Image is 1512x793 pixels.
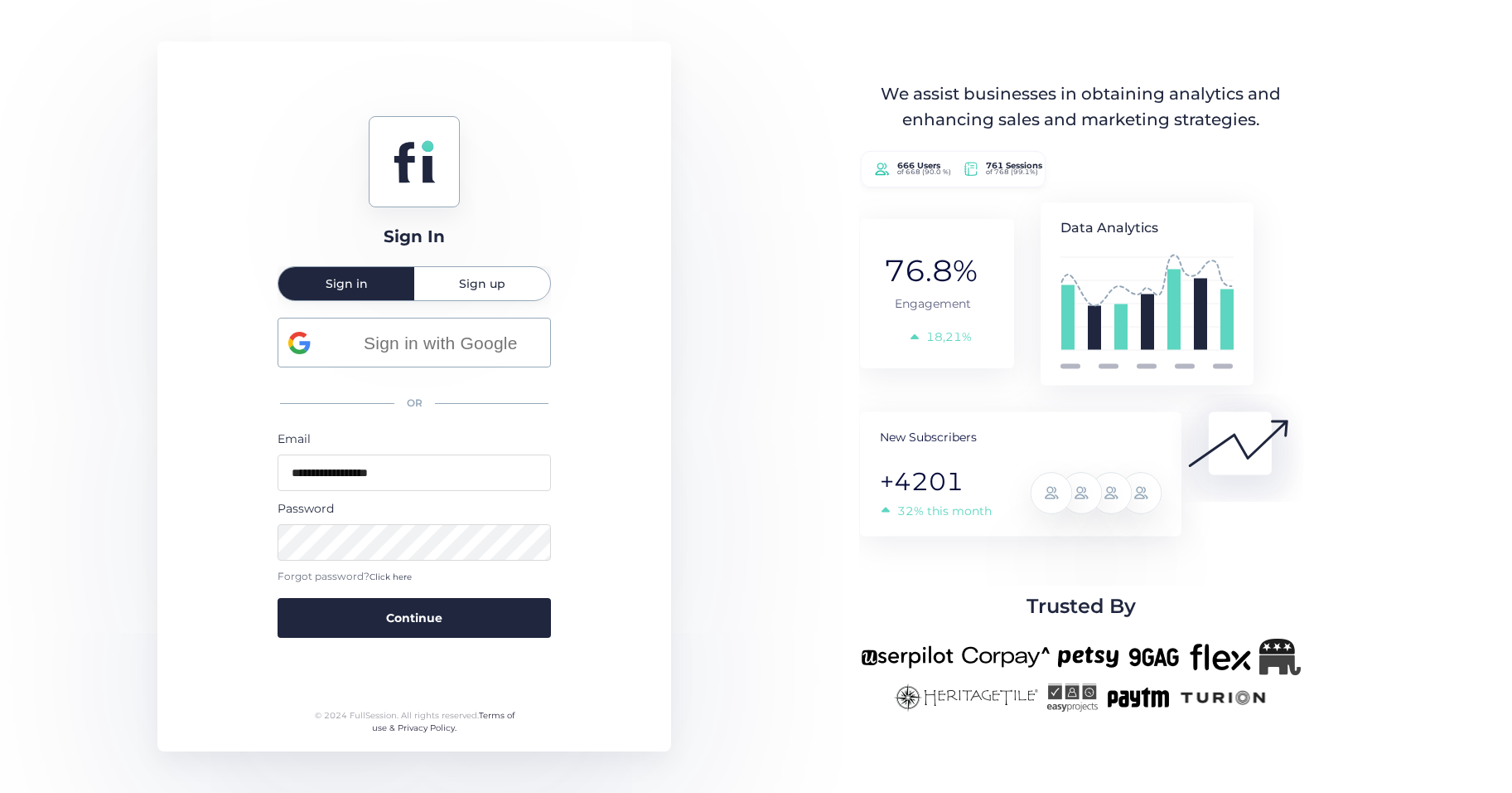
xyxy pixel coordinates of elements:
img: userpilot-new.png [861,639,954,675]
tspan: New Subscribers [880,429,977,444]
img: petsy-new.png [1058,639,1118,675]
tspan: of 768 (99.1%) [986,168,1038,176]
div: Password [278,499,551,518]
tspan: Engagement [895,296,971,311]
div: Sign In [384,224,445,250]
tspan: of 668 (90.0 %) [896,168,950,176]
tspan: 761 Sessions [986,160,1043,171]
div: OR [278,386,551,421]
span: Continue [386,609,442,627]
tspan: 32% this month [897,504,992,518]
img: flex-new.png [1190,639,1251,675]
span: Trusted By [1027,591,1136,622]
img: turion-new.png [1178,684,1268,712]
tspan: 18,21% [926,328,972,343]
tspan: 666 Users [896,160,940,171]
button: Continue [278,598,551,638]
img: 9gag-new.png [1127,639,1181,675]
span: Sign in with Google [341,329,540,357]
img: heritagetile-new.png [894,684,1038,712]
tspan: 76.8% [884,251,978,288]
span: Click here [370,572,412,582]
a: Terms of use & Privacy Policy. [372,710,514,734]
div: We assist businesses in obtaining analytics and enhancing sales and marketing strategies. [862,81,1300,134]
div: © 2024 FullSession. All rights reserved. [307,709,522,735]
span: Sign up [459,278,505,289]
img: Republicanlogo-bw.png [1259,639,1301,675]
tspan: +4201 [880,466,964,497]
img: easyprojects-new.png [1046,684,1098,712]
img: paytm-new.png [1106,684,1170,712]
img: corpay-new.png [962,639,1050,675]
tspan: Data Analytics [1060,220,1158,236]
div: Email [278,430,551,448]
span: Sign in [326,278,368,289]
div: Forgot password? [278,569,551,585]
